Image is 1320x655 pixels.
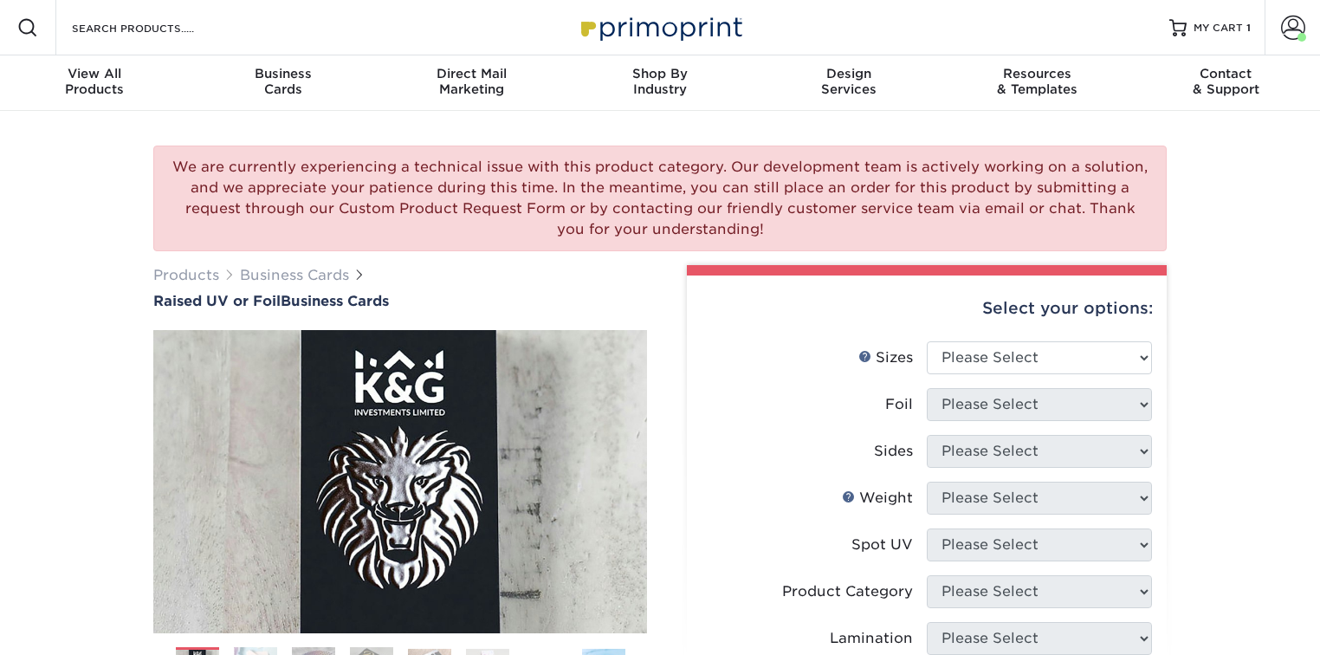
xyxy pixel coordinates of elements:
[153,267,219,283] a: Products
[377,66,566,97] div: Marketing
[566,66,754,81] span: Shop By
[885,394,913,415] div: Foil
[1131,55,1320,111] a: Contact& Support
[566,55,754,111] a: Shop ByIndustry
[1194,21,1243,36] span: MY CART
[701,276,1153,341] div: Select your options:
[858,347,913,368] div: Sizes
[754,66,943,81] span: Design
[851,535,913,555] div: Spot UV
[377,55,566,111] a: Direct MailMarketing
[189,55,378,111] a: BusinessCards
[943,66,1132,81] span: Resources
[943,66,1132,97] div: & Templates
[943,55,1132,111] a: Resources& Templates
[754,55,943,111] a: DesignServices
[189,66,378,97] div: Cards
[1246,22,1251,34] span: 1
[70,17,239,38] input: SEARCH PRODUCTS.....
[189,66,378,81] span: Business
[566,66,754,97] div: Industry
[153,293,647,309] h1: Business Cards
[240,267,349,283] a: Business Cards
[830,628,913,649] div: Lamination
[782,581,913,602] div: Product Category
[1131,66,1320,97] div: & Support
[573,9,747,46] img: Primoprint
[377,66,566,81] span: Direct Mail
[153,146,1167,251] div: We are currently experiencing a technical issue with this product category. Our development team ...
[153,293,647,309] a: Raised UV or FoilBusiness Cards
[842,488,913,509] div: Weight
[874,441,913,462] div: Sides
[153,293,281,309] span: Raised UV or Foil
[754,66,943,97] div: Services
[1131,66,1320,81] span: Contact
